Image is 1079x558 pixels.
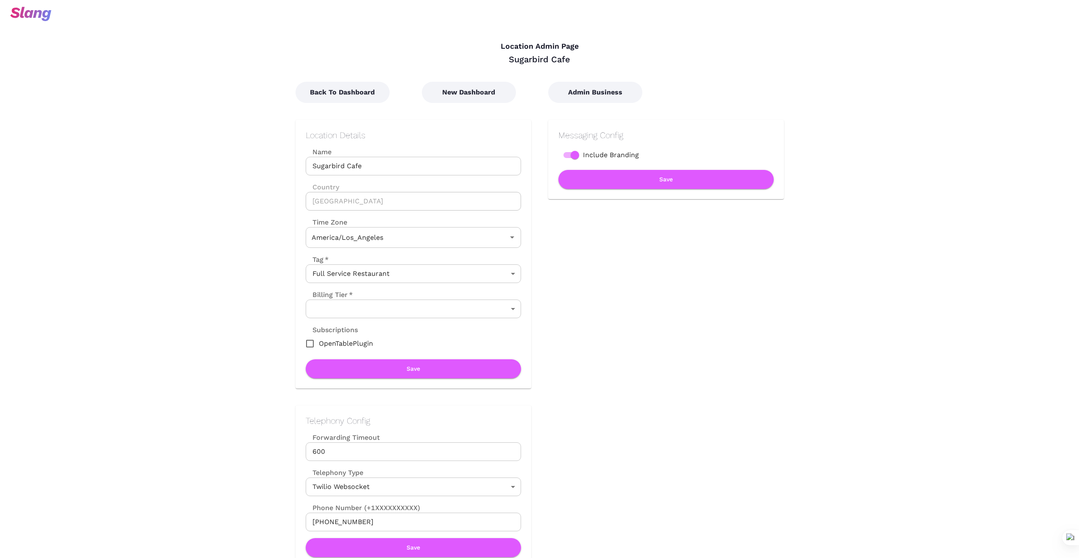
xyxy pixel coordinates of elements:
div: Sugarbird Cafe [296,54,784,65]
button: Save [558,170,774,189]
button: Save [306,538,521,557]
label: Country [306,182,521,192]
label: Telephony Type [306,468,363,477]
a: Back To Dashboard [296,88,390,96]
h4: Location Admin Page [296,42,784,51]
button: Admin Business [548,82,642,103]
label: Billing Tier [306,290,353,300]
img: svg+xml;base64,PHN2ZyB3aWR0aD0iOTciIGhlaWdodD0iMzQiIHZpZXdCb3g9IjAgMCA5NyAzNCIgZmlsbD0ibm9uZSIgeG... [10,7,51,21]
button: Open [506,231,518,243]
h2: Location Details [306,130,521,140]
label: Tag [306,255,329,264]
span: OpenTablePlugin [319,339,373,349]
label: Time Zone [306,217,521,227]
label: Phone Number (+1XXXXXXXXXX) [306,503,521,513]
a: Admin Business [548,88,642,96]
button: Back To Dashboard [296,82,390,103]
button: New Dashboard [422,82,516,103]
h2: Telephony Config [306,416,521,426]
h2: Messaging Config [558,130,774,140]
label: Forwarding Timeout [306,433,521,442]
label: Name [306,147,521,157]
label: Subscriptions [306,325,358,335]
a: New Dashboard [422,88,516,96]
div: Twilio Websocket [306,477,521,496]
button: Save [306,359,521,378]
span: Include Branding [583,150,639,160]
div: Full Service Restaurant [306,264,521,283]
